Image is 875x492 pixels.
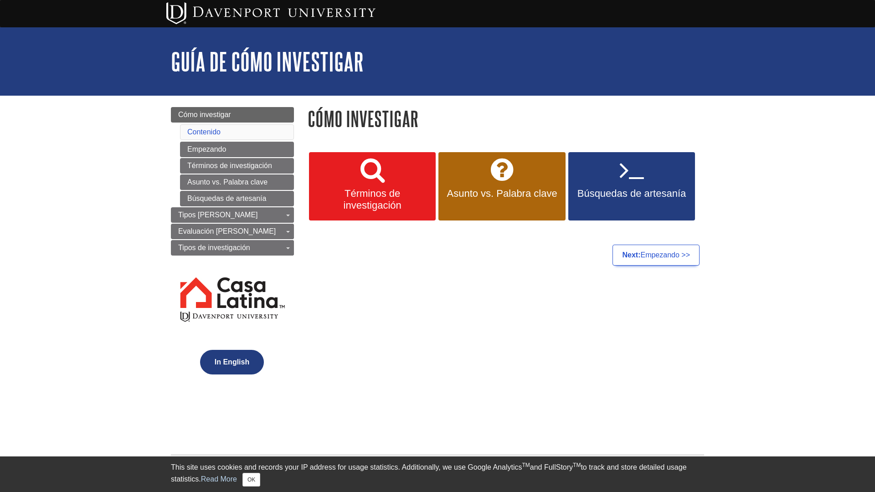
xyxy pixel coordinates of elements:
a: Next:Empezando >> [612,245,700,266]
a: Búsquedas de artesanía [180,191,294,206]
img: Davenport University [166,2,376,24]
a: Contenido [187,128,221,136]
button: Close [242,473,260,487]
a: Búsquedas de artesanía [568,152,695,220]
a: Cómo investigar [171,107,294,123]
span: Evaluación [PERSON_NAME] [178,227,276,235]
button: In English [200,350,264,374]
span: Tipos de investigación [178,244,250,251]
a: Evaluación [PERSON_NAME] [171,224,294,239]
a: Asunto vs. Palabra clave [180,174,294,190]
a: Tipos de investigación [171,240,294,256]
span: Cómo investigar [178,111,231,118]
a: In English [198,358,266,366]
span: Términos de investigación [316,188,429,211]
div: Guide Page Menu [171,107,294,390]
span: Asunto vs. Palabra clave [445,188,558,200]
div: This site uses cookies and records your IP address for usage statistics. Additionally, we use Goo... [171,462,704,487]
a: Read More [201,475,237,483]
h1: Cómo investigar [308,107,704,130]
a: Empezando [180,142,294,157]
a: Asunto vs. Palabra clave [438,152,565,220]
span: Búsquedas de artesanía [575,188,688,200]
span: Tipos [PERSON_NAME] [178,211,258,219]
sup: TM [573,462,581,468]
sup: TM [522,462,530,468]
a: Términos de investigación [180,158,294,174]
strong: Next: [622,251,640,259]
a: Términos de investigación [309,152,436,220]
a: Guía de cómo investigar [171,47,364,76]
a: Tipos [PERSON_NAME] [171,207,294,223]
